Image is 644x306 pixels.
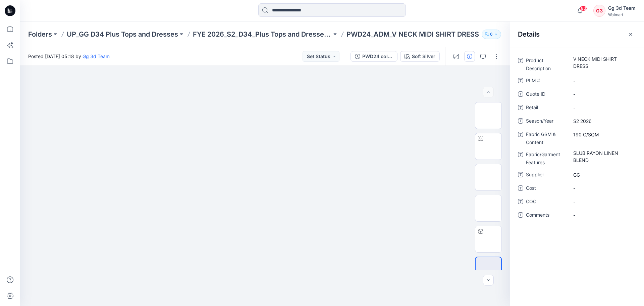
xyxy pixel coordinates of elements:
span: Supplier [526,171,566,180]
div: G3 [593,5,605,17]
span: PLM # [526,77,566,86]
span: Fabric GSM & Content [526,130,566,146]
span: - [573,91,632,98]
span: SLUB RAYON LINEN BLEND [573,149,632,164]
a: FYE 2026_S2_D34_Plus Tops and Dresses_GG [193,30,332,39]
button: PWD24 colorway [351,51,397,62]
span: Quote ID [526,90,566,99]
span: V NECK MIDI SHIRT DRESS [573,55,632,70]
span: 190 G/SQM [573,131,632,138]
span: 83 [580,6,587,11]
span: Retail [526,103,566,113]
a: Folders [28,30,52,39]
span: GG [573,171,632,178]
h2: Details [518,30,540,38]
div: Gg 3d Team [608,4,636,12]
div: PWD24 colorway [362,53,393,60]
span: - [573,104,632,111]
div: Walmart [608,12,636,17]
span: Comments [526,211,566,220]
button: Details [464,51,475,62]
span: Fabric/Garment Features [526,150,566,167]
button: 6 [482,30,501,39]
span: - [573,198,632,205]
button: Soft Silver [400,51,440,62]
span: - [573,185,632,192]
span: S2 2026 [573,118,632,125]
p: PWD24_ADM_V NECK MIDI SHIRT DRESS [346,30,479,39]
span: COO [526,198,566,207]
span: Product Description [526,56,566,73]
a: Gg 3d Team [83,53,110,59]
a: UP_GG D34 Plus Tops and Dresses [67,30,178,39]
span: - [573,77,632,84]
span: Cost [526,184,566,193]
span: Season/Year [526,117,566,126]
span: - [573,212,632,219]
div: Soft Silver [412,53,435,60]
p: 6 [490,31,493,38]
span: Posted [DATE] 05:18 by [28,53,110,60]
